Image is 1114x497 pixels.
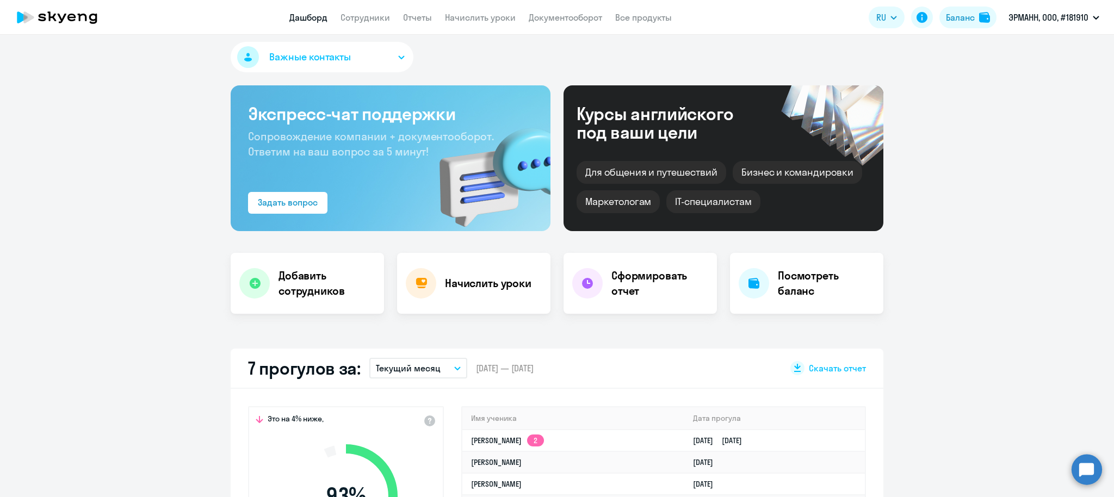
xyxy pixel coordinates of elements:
button: Важные контакты [231,42,413,72]
div: Баланс [946,11,975,24]
a: [PERSON_NAME] [471,457,522,467]
span: Сопровождение компании + документооборот. Ответим на ваш вопрос за 5 минут! [248,129,494,158]
p: ЭРМАНН, ООО, #181910 [1008,11,1088,24]
span: Скачать отчет [809,362,866,374]
h3: Экспресс-чат поддержки [248,103,533,125]
a: Документооборот [529,12,602,23]
img: bg-img [424,109,550,231]
a: [PERSON_NAME] [471,479,522,489]
a: [DATE] [693,457,722,467]
button: Текущий месяц [369,358,467,378]
a: Начислить уроки [445,12,516,23]
a: Все продукты [615,12,672,23]
p: Текущий месяц [376,362,441,375]
button: ЭРМАНН, ООО, #181910 [1003,4,1105,30]
div: Задать вопрос [258,196,318,209]
h4: Посмотреть баланс [778,268,875,299]
button: RU [869,7,905,28]
h4: Добавить сотрудников [278,268,375,299]
div: IT-специалистам [666,190,760,213]
h2: 7 прогулов за: [248,357,361,379]
h4: Начислить уроки [445,276,531,291]
span: [DATE] — [DATE] [476,362,534,374]
div: Для общения и путешествий [577,161,726,184]
button: Задать вопрос [248,192,327,214]
a: Сотрудники [341,12,390,23]
a: Дашборд [289,12,327,23]
span: Это на 4% ниже, [268,414,324,427]
div: Бизнес и командировки [733,161,862,184]
div: Маркетологам [577,190,660,213]
span: RU [876,11,886,24]
th: Имя ученика [462,407,684,430]
div: Курсы английского под ваши цели [577,104,763,141]
button: Балансbalance [939,7,997,28]
span: Важные контакты [269,50,351,64]
app-skyeng-badge: 2 [527,434,544,446]
h4: Сформировать отчет [611,268,708,299]
a: [DATE][DATE] [693,436,751,445]
a: [PERSON_NAME]2 [471,436,544,445]
img: balance [979,12,990,23]
a: [DATE] [693,479,722,489]
th: Дата прогула [684,407,865,430]
a: Отчеты [403,12,432,23]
